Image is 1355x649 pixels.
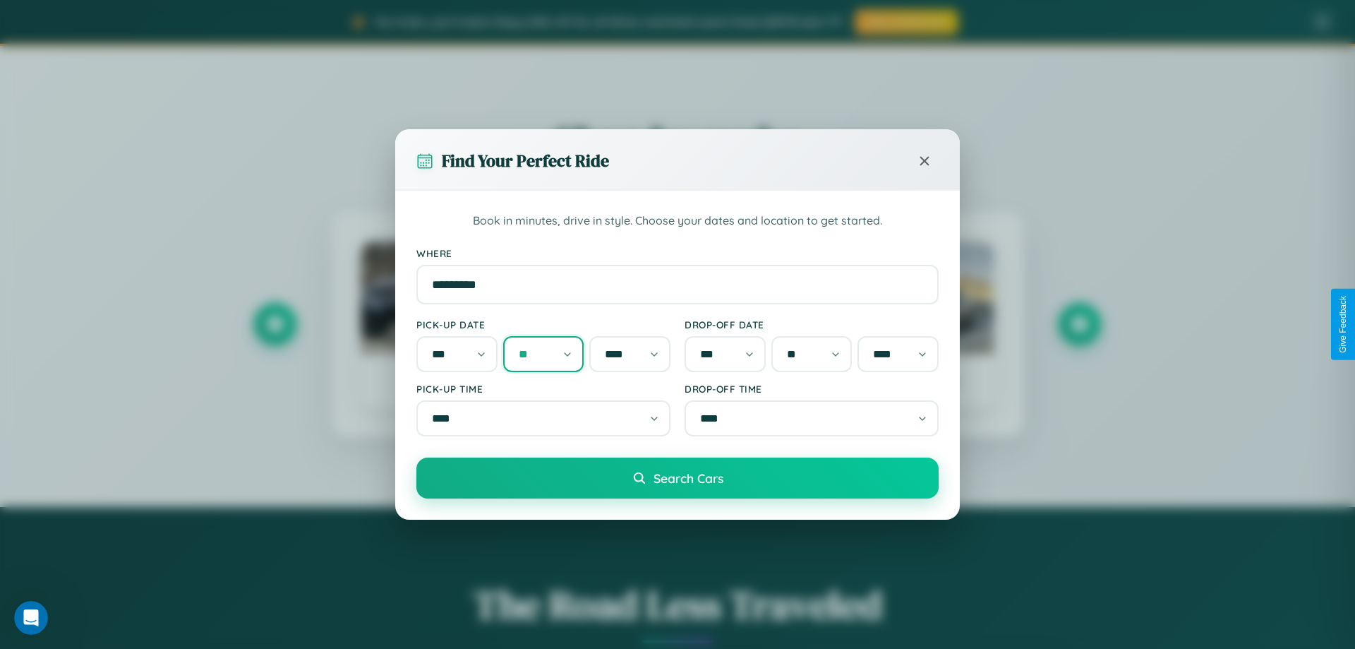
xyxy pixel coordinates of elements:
p: Book in minutes, drive in style. Choose your dates and location to get started. [416,212,939,230]
span: Search Cars [654,470,723,486]
label: Pick-up Time [416,383,670,395]
button: Search Cars [416,458,939,499]
label: Drop-off Date [685,318,939,331]
label: Where [416,247,939,259]
label: Pick-up Date [416,318,670,331]
label: Drop-off Time [685,383,939,395]
h3: Find Your Perfect Ride [442,149,609,172]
